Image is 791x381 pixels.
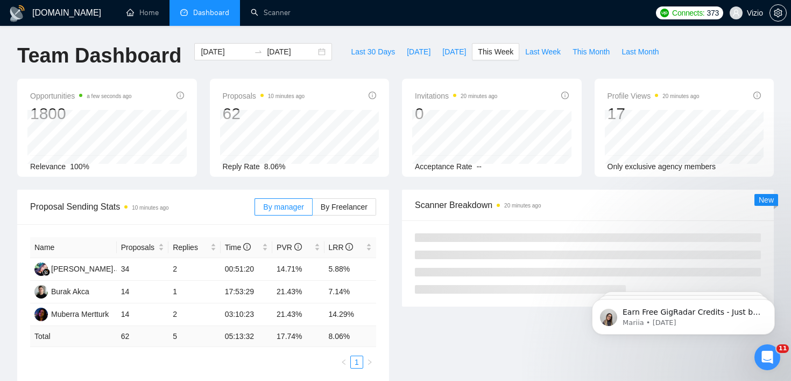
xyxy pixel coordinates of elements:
span: PVR [277,243,302,252]
button: left [337,356,350,369]
span: Profile Views [608,89,700,102]
time: 20 minutes ago [662,93,699,99]
a: BABurak Akca [34,287,89,295]
div: 0 [415,103,497,124]
span: Time [225,243,251,252]
a: searchScanner [251,8,291,17]
td: 7.14% [324,281,377,303]
div: 1800 [30,103,132,124]
input: Start date [201,46,250,58]
span: LRR [329,243,354,252]
td: 00:51:20 [221,258,272,281]
td: 2 [168,258,220,281]
td: 8.06 % [324,326,377,347]
div: 17 [608,103,700,124]
td: 2 [168,303,220,326]
span: right [366,359,373,365]
th: Proposals [117,237,168,258]
a: homeHome [126,8,159,17]
img: upwork-logo.png [660,9,669,17]
span: [DATE] [407,46,430,58]
li: 1 [350,356,363,369]
span: Dashboard [193,8,229,17]
td: 21.43% [272,281,324,303]
span: This Week [478,46,513,58]
span: info-circle [561,92,569,99]
time: 20 minutes ago [461,93,497,99]
td: 14.29% [324,303,377,326]
h1: Team Dashboard [17,43,181,68]
td: 5.88% [324,258,377,281]
div: Muberra Mertturk [51,308,109,320]
span: left [341,359,347,365]
button: [DATE] [401,43,436,60]
div: 62 [223,103,305,124]
time: a few seconds ago [87,93,131,99]
time: 10 minutes ago [268,93,305,99]
span: info-circle [369,92,376,99]
span: Replies [173,241,208,253]
li: Next Page [363,356,376,369]
span: Last Week [525,46,561,58]
time: 20 minutes ago [504,203,541,209]
img: BA [34,285,48,299]
span: This Month [573,46,610,58]
span: Acceptance Rate [415,162,472,171]
span: dashboard [180,9,188,16]
span: Only exclusive agency members [608,162,716,171]
td: 62 [117,326,168,347]
span: 100% [70,162,89,171]
span: info-circle [176,92,184,99]
td: 17:53:29 [221,281,272,303]
span: 373 [707,7,718,19]
span: info-circle [243,243,251,251]
button: setting [769,4,787,22]
a: MMMuberra Mertturk [34,309,109,318]
td: 03:10:23 [221,303,272,326]
td: 5 [168,326,220,347]
span: Invitations [415,89,497,102]
span: New [759,196,774,204]
th: Replies [168,237,220,258]
td: 1 [168,281,220,303]
span: -- [477,162,482,171]
td: 21.43% [272,303,324,326]
td: Total [30,326,117,347]
time: 10 minutes ago [132,205,168,211]
span: Connects: [672,7,704,19]
td: 14 [117,303,168,326]
td: 17.74 % [272,326,324,347]
span: By manager [263,203,303,211]
span: info-circle [753,92,761,99]
button: [DATE] [436,43,472,60]
td: 14.71% [272,258,324,281]
button: This Week [472,43,519,60]
span: Relevance [30,162,66,171]
input: End date [267,46,316,58]
span: [DATE] [442,46,466,58]
span: 11 [776,344,789,353]
span: info-circle [294,243,302,251]
img: SM [34,262,48,276]
span: By Freelancer [321,203,368,211]
img: logo [9,5,26,22]
img: gigradar-bm.png [43,268,50,276]
div: [PERSON_NAME] [51,263,113,275]
span: Last Month [621,46,659,58]
button: This Month [567,43,616,60]
span: Opportunities [30,89,132,102]
td: 14 [117,281,168,303]
td: 05:13:32 [221,326,272,347]
iframe: Intercom notifications message [576,276,791,352]
span: Scanner Breakdown [415,198,761,212]
span: Last 30 Days [351,46,395,58]
img: MM [34,308,48,321]
a: SM[PERSON_NAME] [34,264,113,273]
span: user [732,9,740,17]
a: 1 [351,356,363,368]
li: Previous Page [337,356,350,369]
span: setting [770,9,786,17]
